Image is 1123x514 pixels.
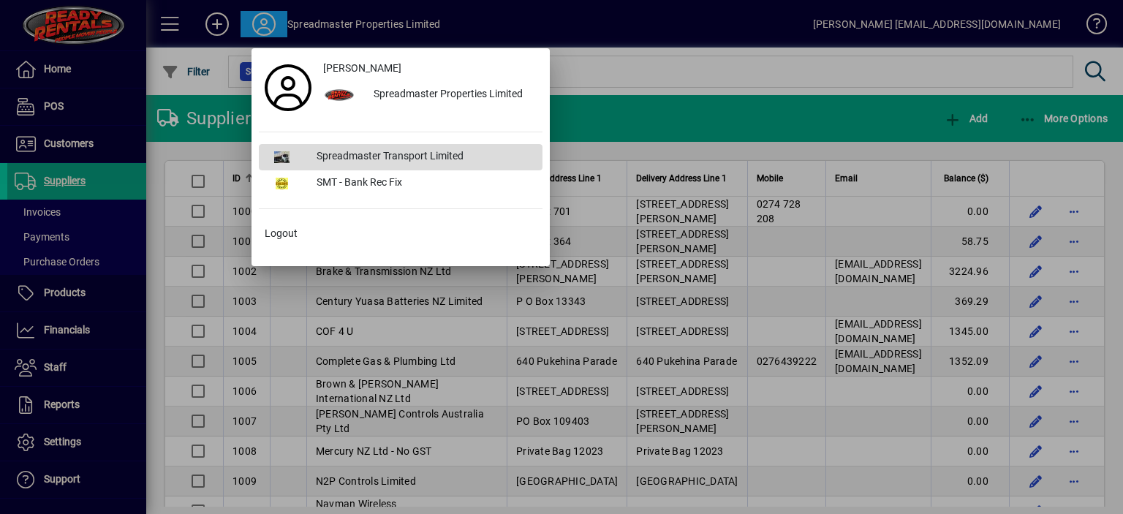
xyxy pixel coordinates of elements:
div: Spreadmaster Properties Limited [362,82,542,108]
a: [PERSON_NAME] [317,56,542,82]
button: Spreadmaster Transport Limited [259,144,542,170]
button: Logout [259,221,542,247]
button: Spreadmaster Properties Limited [317,82,542,108]
span: [PERSON_NAME] [323,61,401,76]
a: Profile [259,75,317,101]
span: Logout [265,226,298,241]
div: Spreadmaster Transport Limited [305,144,542,170]
div: SMT - Bank Rec Fix [305,170,542,197]
button: SMT - Bank Rec Fix [259,170,542,197]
